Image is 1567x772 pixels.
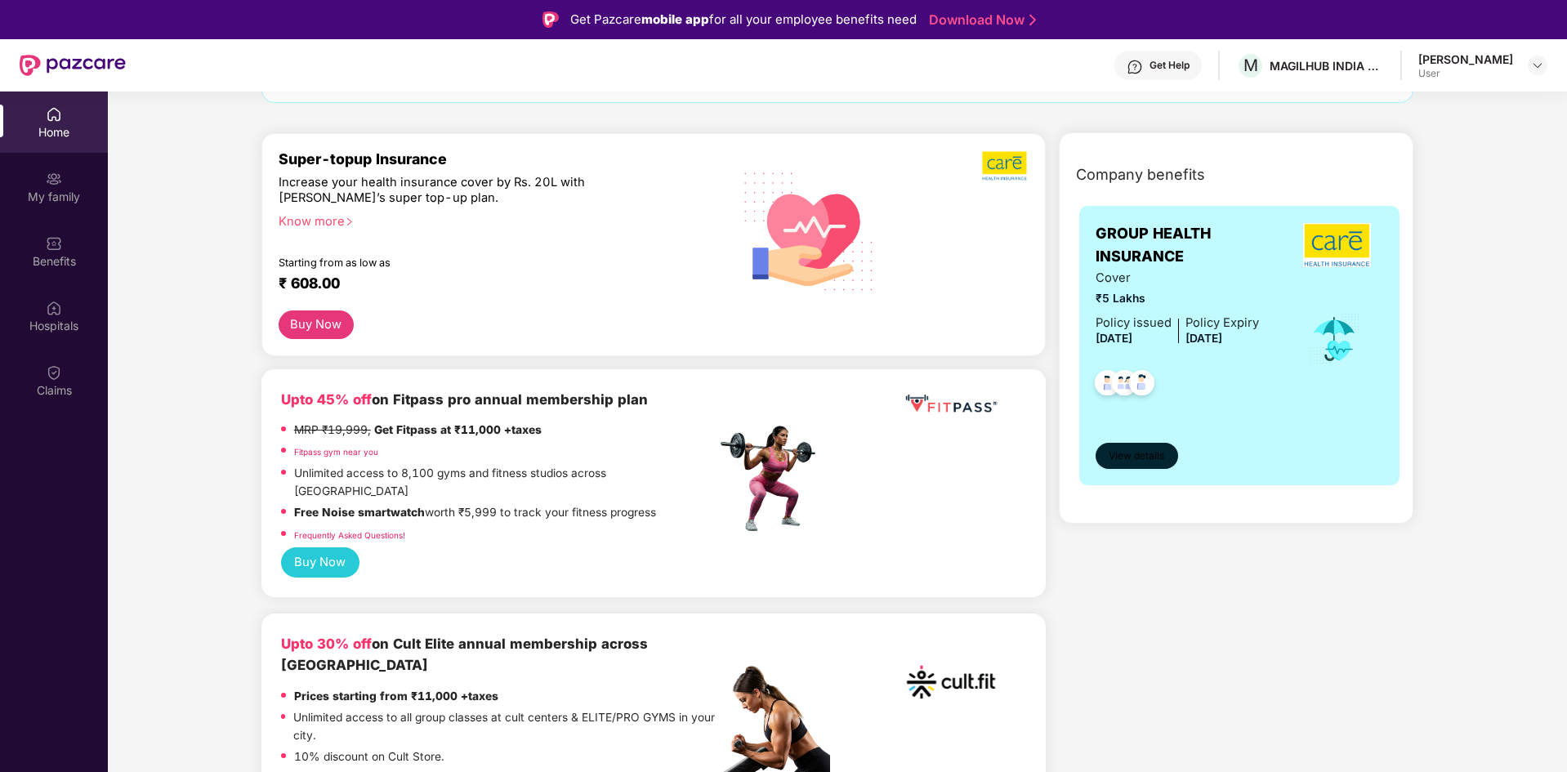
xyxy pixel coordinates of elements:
strong: Get Fitpass at ₹11,000 +taxes [374,423,542,436]
a: Frequently Asked Questions! [294,530,405,540]
img: New Pazcare Logo [20,55,126,76]
span: View details [1109,448,1164,464]
img: cult.png [902,633,1000,731]
img: svg+xml;base64,PHN2ZyBpZD0iRHJvcGRvd24tMzJ4MzIiIHhtbG5zPSJodHRwOi8vd3d3LnczLm9yZy8yMDAwL3N2ZyIgd2... [1531,59,1544,72]
img: svg+xml;base64,PHN2ZyBpZD0iSG9tZSIgeG1sbnM9Imh0dHA6Ly93d3cudzMub3JnLzIwMDAvc3ZnIiB3aWR0aD0iMjAiIG... [46,106,62,123]
img: svg+xml;base64,PHN2ZyB4bWxucz0iaHR0cDovL3d3dy53My5vcmcvMjAwMC9zdmciIHhtbG5zOnhsaW5rPSJodHRwOi8vd3... [731,151,887,310]
div: MAGILHUB INDIA PRIVATE LIMITED [1270,58,1384,74]
div: Policy issued [1096,314,1172,332]
img: svg+xml;base64,PHN2ZyBpZD0iQmVuZWZpdHMiIHhtbG5zPSJodHRwOi8vd3d3LnczLm9yZy8yMDAwL3N2ZyIgd2lkdGg9Ij... [46,235,62,252]
span: right [345,217,354,226]
button: View details [1096,443,1178,469]
img: fppp.png [902,389,1000,419]
b: on Cult Elite annual membership across [GEOGRAPHIC_DATA] [281,636,648,673]
span: [DATE] [1096,332,1132,345]
strong: Free Noise smartwatch [294,506,425,519]
img: insurerLogo [1303,223,1371,267]
img: Stroke [1029,11,1036,29]
img: icon [1308,312,1361,366]
button: Buy Now [279,310,354,339]
div: Super-topup Insurance [279,150,717,167]
b: Upto 30% off [281,636,372,652]
p: Unlimited access to 8,100 gyms and fitness studios across [GEOGRAPHIC_DATA] [294,465,716,500]
span: GROUP HEALTH INSURANCE [1096,222,1291,269]
div: [PERSON_NAME] [1418,51,1513,67]
span: Company benefits [1076,163,1205,186]
span: ₹5 Lakhs [1096,290,1259,308]
img: b5dec4f62d2307b9de63beb79f102df3.png [982,150,1029,181]
img: svg+xml;base64,PHN2ZyB3aWR0aD0iMjAiIGhlaWdodD0iMjAiIHZpZXdCb3g9IjAgMCAyMCAyMCIgZmlsbD0ibm9uZSIgeG... [46,171,62,187]
div: User [1418,67,1513,80]
del: MRP ₹19,999, [294,423,371,436]
a: Download Now [929,11,1031,29]
img: svg+xml;base64,PHN2ZyB4bWxucz0iaHR0cDovL3d3dy53My5vcmcvMjAwMC9zdmciIHdpZHRoPSI0OC45NDMiIGhlaWdodD... [1122,365,1162,405]
img: svg+xml;base64,PHN2ZyBpZD0iSG9zcGl0YWxzIiB4bWxucz0iaHR0cDovL3d3dy53My5vcmcvMjAwMC9zdmciIHdpZHRoPS... [46,300,62,316]
p: 10% discount on Cult Store. [294,748,444,766]
div: Policy Expiry [1185,314,1259,332]
strong: Prices starting from ₹11,000 +taxes [294,689,498,703]
b: on Fitpass pro annual membership plan [281,391,648,408]
img: svg+xml;base64,PHN2ZyBpZD0iSGVscC0zMngzMiIgeG1sbnM9Imh0dHA6Ly93d3cudzMub3JnLzIwMDAvc3ZnIiB3aWR0aD... [1127,59,1143,75]
div: ₹ 608.00 [279,274,700,294]
img: fpp.png [716,422,830,536]
img: svg+xml;base64,PHN2ZyB4bWxucz0iaHR0cDovL3d3dy53My5vcmcvMjAwMC9zdmciIHdpZHRoPSI0OC45MTUiIGhlaWdodD... [1105,365,1145,405]
div: Starting from as low as [279,257,647,268]
span: Cover [1096,269,1259,288]
button: Buy Now [281,547,359,578]
img: svg+xml;base64,PHN2ZyB4bWxucz0iaHR0cDovL3d3dy53My5vcmcvMjAwMC9zdmciIHdpZHRoPSI0OC45NDMiIGhlaWdodD... [1087,365,1127,405]
strong: mobile app [641,11,709,27]
p: Unlimited access to all group classes at cult centers & ELITE/PRO GYMS in your city. [293,709,715,744]
b: Upto 45% off [281,391,372,408]
div: Know more [279,214,707,225]
div: Get Pazcare for all your employee benefits need [570,10,917,29]
span: M [1243,56,1258,75]
div: Increase your health insurance cover by Rs. 20L with [PERSON_NAME]’s super top-up plan. [279,175,645,207]
p: worth ₹5,999 to track your fitness progress [294,504,656,522]
img: Logo [542,11,559,28]
span: [DATE] [1185,332,1222,345]
img: svg+xml;base64,PHN2ZyBpZD0iQ2xhaW0iIHhtbG5zPSJodHRwOi8vd3d3LnczLm9yZy8yMDAwL3N2ZyIgd2lkdGg9IjIwIi... [46,364,62,381]
div: Get Help [1150,59,1190,72]
a: Fitpass gym near you [294,447,378,457]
